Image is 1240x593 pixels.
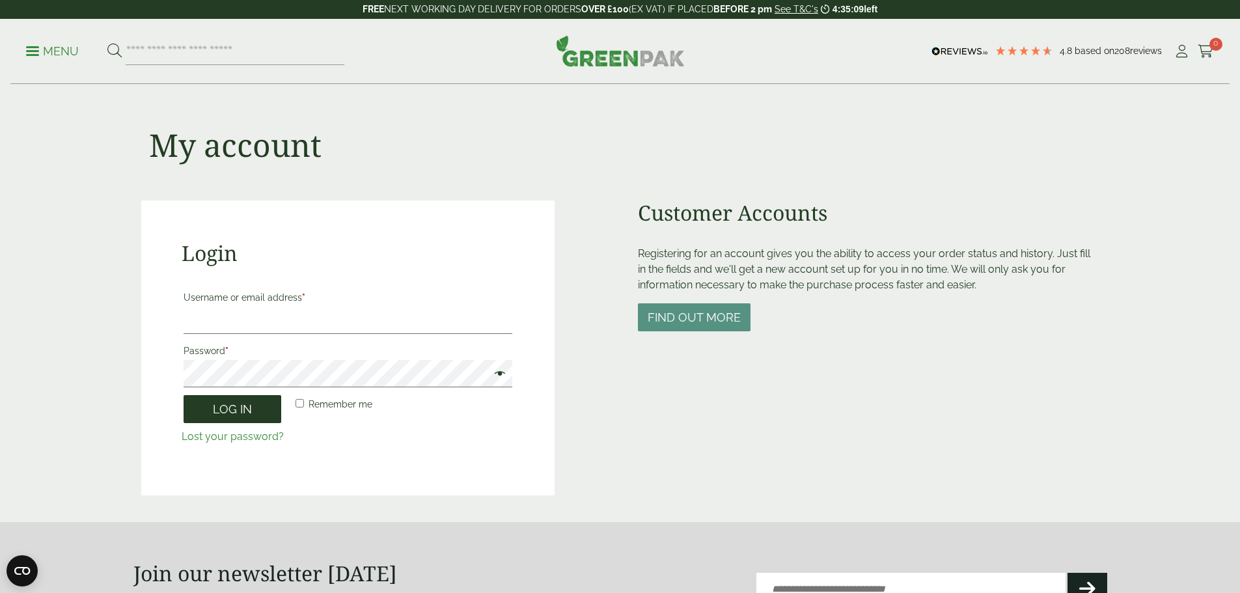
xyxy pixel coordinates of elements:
[296,399,304,407] input: Remember me
[581,4,629,14] strong: OVER £100
[184,342,512,360] label: Password
[931,47,988,56] img: REVIEWS.io
[995,45,1053,57] div: 4.79 Stars
[1075,46,1114,56] span: Based on
[1174,45,1190,58] i: My Account
[1114,46,1130,56] span: 208
[184,288,512,307] label: Username or email address
[1209,38,1222,51] span: 0
[7,555,38,586] button: Open CMP widget
[638,303,751,331] button: Find out more
[1198,45,1214,58] i: Cart
[1198,42,1214,61] a: 0
[363,4,384,14] strong: FREE
[309,399,372,409] span: Remember me
[556,35,685,66] img: GreenPak Supplies
[638,246,1099,293] p: Registering for an account gives you the ability to access your order status and history. Just fi...
[26,44,79,59] p: Menu
[833,4,864,14] span: 4:35:09
[638,200,1099,225] h2: Customer Accounts
[182,241,514,266] h2: Login
[182,430,284,443] a: Lost your password?
[864,4,877,14] span: left
[713,4,772,14] strong: BEFORE 2 pm
[638,312,751,324] a: Find out more
[184,395,281,423] button: Log in
[1060,46,1075,56] span: 4.8
[26,44,79,57] a: Menu
[1130,46,1162,56] span: reviews
[133,559,397,587] strong: Join our newsletter [DATE]
[775,4,818,14] a: See T&C's
[149,126,322,164] h1: My account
